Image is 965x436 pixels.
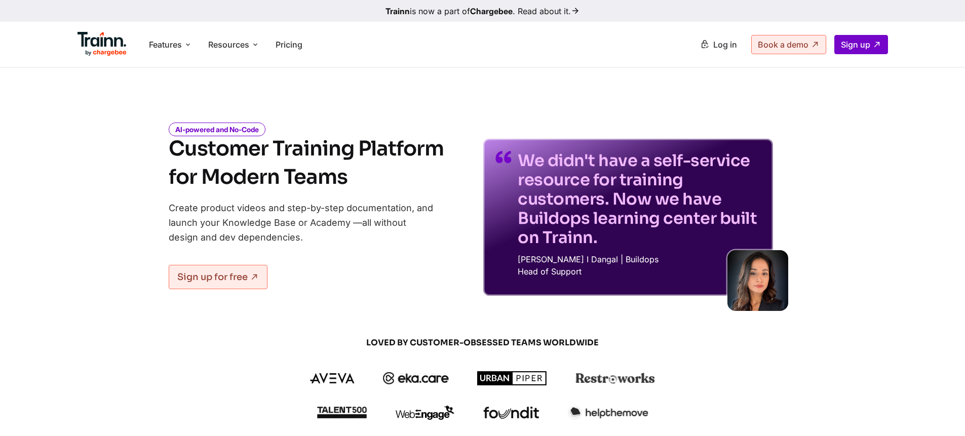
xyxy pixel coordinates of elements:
[518,151,761,247] p: We didn't have a self-service resource for training customers. Now we have Buildops learning cent...
[575,373,655,384] img: restroworks logo
[169,265,267,289] a: Sign up for free
[396,406,454,420] img: webengage logo
[276,39,302,50] a: Pricing
[841,39,870,50] span: Sign up
[317,406,367,419] img: talent500 logo
[713,39,737,50] span: Log in
[169,123,265,136] i: AI-powered and No-Code
[383,372,449,384] img: ekacare logo
[149,39,182,50] span: Features
[385,6,410,16] b: Trainn
[169,201,437,245] p: Create product videos and step-by-step documentation, and launch your Knowledge Base or Academy —...
[727,250,788,311] img: sabina-buildops.d2e8138.png
[751,35,826,54] a: Book a demo
[568,406,648,420] img: helpthemove logo
[758,39,808,50] span: Book a demo
[208,39,249,50] span: Resources
[834,35,888,54] a: Sign up
[694,35,743,54] a: Log in
[78,32,127,56] img: Trainn Logo
[470,6,513,16] b: Chargebee
[518,267,761,275] p: Head of Support
[495,151,512,163] img: quotes-purple.41a7099.svg
[483,407,539,419] img: foundit logo
[169,135,444,191] h1: Customer Training Platform for Modern Teams
[240,337,726,348] span: LOVED BY CUSTOMER-OBSESSED TEAMS WORLDWIDE
[477,371,547,385] img: urbanpiper logo
[518,255,761,263] p: [PERSON_NAME] I Dangal | Buildops
[310,373,355,383] img: aveva logo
